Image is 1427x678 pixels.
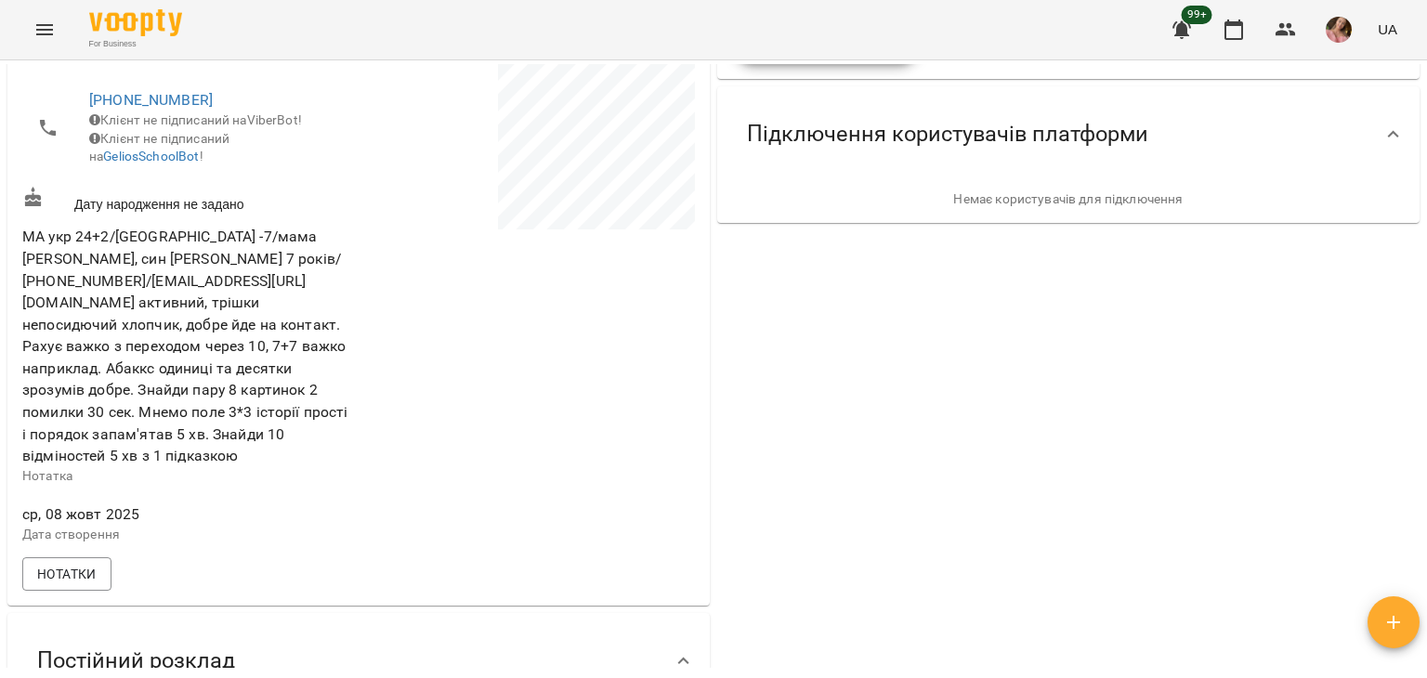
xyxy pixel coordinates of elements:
[1326,17,1352,43] img: e4201cb721255180434d5b675ab1e4d4.jpg
[22,467,355,486] p: Нотатка
[22,526,355,544] p: Дата створення
[19,183,359,217] div: Дату народження не задано
[22,503,355,526] span: ср, 08 жовт 2025
[22,228,348,464] span: МА укр 24+2/[GEOGRAPHIC_DATA] -7/мама [PERSON_NAME], син [PERSON_NAME] 7 років/ [PHONE_NUMBER]/[E...
[732,190,1405,209] p: Немає користувачів для підключення
[103,149,199,163] a: GeliosSchoolBot
[89,9,182,36] img: Voopty Logo
[22,7,67,52] button: Menu
[1378,20,1397,39] span: UA
[89,112,302,127] span: Клієнт не підписаний на ViberBot!
[22,557,111,591] button: Нотатки
[89,131,229,164] span: Клієнт не підписаний на !
[747,120,1148,149] span: Підключення користувачів платформи
[37,646,235,675] span: Постійний розклад
[89,91,213,109] a: [PHONE_NUMBER]
[37,563,97,585] span: Нотатки
[1370,12,1405,46] button: UA
[717,86,1420,182] div: Підключення користувачів платформи
[89,38,182,50] span: For Business
[1182,6,1212,24] span: 99+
